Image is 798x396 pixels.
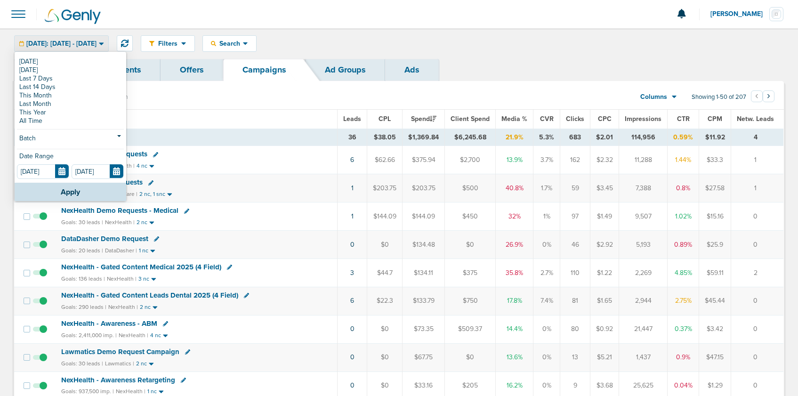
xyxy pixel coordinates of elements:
span: Showing 1-50 of 207 [692,93,746,101]
td: 0.9% [668,343,699,372]
td: 21,447 [619,315,668,343]
td: 59 [560,174,590,202]
td: $144.09 [367,202,403,231]
td: $1.49 [590,202,619,231]
td: $3.42 [699,315,731,343]
td: $450 [445,202,496,231]
td: $47.15 [699,343,731,372]
small: NexHealth | [105,219,135,226]
small: Goals: 30 leads | [61,219,103,226]
td: 13.9% [496,146,533,174]
td: $0 [445,343,496,372]
small: Goals: 136 leads | [61,275,105,283]
td: 0% [533,343,560,372]
td: $11.92 [699,129,731,146]
small: Goals: 2,411,000 imp. | [61,332,117,339]
td: $67.75 [403,343,445,372]
td: 2,269 [619,259,668,287]
td: 0 [731,231,784,259]
a: [DATE] [17,57,124,66]
td: 11,288 [619,146,668,174]
td: $22.3 [367,287,403,315]
td: 1.02% [668,202,699,231]
td: 0 [731,315,784,343]
a: 6 [350,156,354,164]
td: 21.9% [496,129,533,146]
a: Last 7 Days [17,74,124,83]
td: 2.75% [668,287,699,315]
small: 4 nc [150,332,161,339]
td: 5,193 [619,231,668,259]
span: NexHealth - Gated Content Leads Dental 2025 (4 Field) [61,291,238,299]
td: $0 [445,231,496,259]
td: 114,956 [619,129,668,146]
small: Goals: 30 leads | [61,360,103,367]
a: Clients [95,59,161,81]
td: $38.05 [367,129,403,146]
td: 26.9% [496,231,533,259]
td: 81 [560,287,590,315]
td: 0.37% [668,315,699,343]
td: 36 [338,129,367,146]
span: NexHealth - Gated Content Medical 2025 (4 Field) [61,263,221,271]
span: Leads [343,115,361,123]
td: 17.8% [496,287,533,315]
td: 46 [560,231,590,259]
td: $750 [445,287,496,315]
td: $0 [367,315,403,343]
td: 13.6% [496,343,533,372]
a: All Time [17,117,124,125]
span: Netw. Leads [737,115,774,123]
td: $509.37 [445,315,496,343]
td: 2,944 [619,287,668,315]
td: $45.44 [699,287,731,315]
td: $203.75 [403,174,445,202]
span: Lawmatics Demo Request Campaign [61,348,179,356]
a: Ads [385,59,439,81]
div: Date Range [17,153,124,164]
a: 0 [350,241,355,249]
td: $2,700 [445,146,496,174]
a: Ad Groups [306,59,385,81]
td: 4 [731,129,784,146]
span: CVR [540,115,554,123]
td: 0.8% [668,174,699,202]
td: 13 [560,343,590,372]
td: 7.4% [533,287,560,315]
small: 3 nc [138,275,149,283]
a: Batch [17,133,124,145]
td: 1% [533,202,560,231]
td: $3.45 [590,174,619,202]
a: 1 [351,184,354,192]
td: $133.79 [403,287,445,315]
td: 110 [560,259,590,287]
a: This Month [17,91,124,100]
td: 3.7% [533,146,560,174]
td: 0% [533,231,560,259]
span: [PERSON_NAME] [710,11,769,17]
td: $73.35 [403,315,445,343]
td: 0.89% [668,231,699,259]
td: $375 [445,259,496,287]
td: $2.01 [590,129,619,146]
a: Last 14 Days [17,83,124,91]
a: 6 [350,297,354,305]
td: $33.3 [699,146,731,174]
td: 5.3% [533,129,560,146]
td: 0% [533,315,560,343]
td: 1.44% [668,146,699,174]
small: 4 nc [137,162,147,170]
a: 3 [350,269,354,277]
td: $59.11 [699,259,731,287]
td: $1.65 [590,287,619,315]
td: 162 [560,146,590,174]
td: $6,245.68 [445,129,496,146]
td: 35.8% [496,259,533,287]
td: 32% [496,202,533,231]
a: This Year [17,108,124,117]
img: Genly [45,9,101,24]
td: $0.92 [590,315,619,343]
span: Media % [501,115,527,123]
small: 2 nc [136,360,147,367]
small: NexHealth | [119,332,148,339]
